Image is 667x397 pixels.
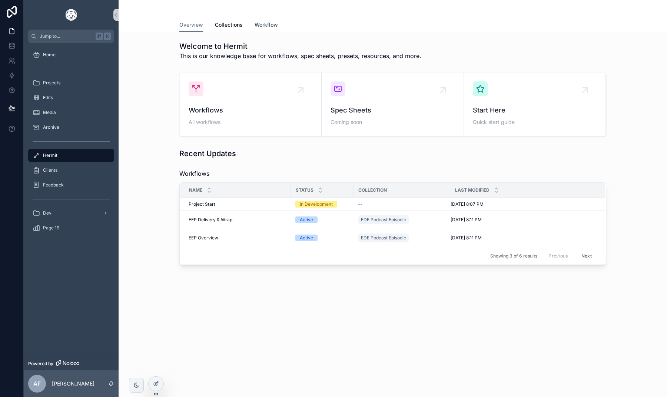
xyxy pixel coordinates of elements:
[28,121,114,134] a: Archive
[28,361,53,367] span: Powered by
[358,187,387,193] span: Collection
[451,235,596,241] a: [DATE] 8:11 PM
[358,214,446,226] a: EDE Podcast Episodic
[43,80,60,86] span: Projects
[43,152,57,158] span: Hermit
[28,164,114,177] a: Clients
[28,221,114,235] a: Page 19
[43,124,59,130] span: Archive
[189,235,286,241] a: EEP Overview
[180,73,322,136] a: WorkflowsAll workflows
[215,21,243,28] span: Collections
[43,210,52,216] span: Dev
[28,76,114,90] a: Projects
[43,52,56,58] span: Home
[451,201,596,207] a: [DATE] 8:07 PM
[179,18,203,32] a: Overview
[296,187,313,193] span: Status
[451,201,484,207] span: [DATE] 8:07 PM
[43,110,56,115] span: Media
[43,182,64,188] span: Feedback
[358,201,446,207] a: --
[189,201,215,207] span: Project Start
[28,206,114,220] a: Dev
[473,118,597,126] span: Quick start guide
[295,201,349,208] a: In Development
[179,51,421,60] span: This is our knowledge base for workflows, spec sheets, presets, resources, and more.
[179,169,209,178] span: Workflows
[66,9,77,21] img: App logo
[179,41,421,51] h1: Welcome to Hermit
[189,217,232,223] span: EEP Delivery & Wrap
[189,118,312,126] span: All workflows
[28,178,114,192] a: Feedback
[358,233,409,242] a: EDE Podcast Episodic
[104,33,110,39] span: K
[255,18,278,33] a: Workflow
[455,187,490,193] span: Last Modified
[43,167,57,173] span: Clients
[331,118,454,126] span: Coming soon
[361,235,406,241] span: EDE Podcast Episodic
[189,235,218,241] span: EEP Overview
[28,106,114,119] a: Media
[451,217,482,223] span: [DATE] 8:11 PM
[295,216,349,223] a: Active
[189,187,202,193] span: Name
[490,253,537,259] span: Showing 3 of 6 results
[33,379,41,388] span: AF
[300,201,333,208] div: In Development
[189,105,312,115] span: Workflows
[179,148,236,159] h1: Recent Updates
[331,105,454,115] span: Spec Sheets
[24,43,119,357] div: scrollable content
[358,215,409,224] a: EDE Podcast Episodic
[28,149,114,162] a: Hermit
[473,105,597,115] span: Start Here
[300,235,313,241] div: Active
[295,235,349,241] a: Active
[28,48,114,61] a: Home
[28,91,114,104] a: Edits
[28,30,114,43] button: Jump to...K
[322,73,464,136] a: Spec SheetsComing soon
[189,201,286,207] a: Project Start
[300,216,313,223] div: Active
[361,217,406,223] span: EDE Podcast Episodic
[189,217,286,223] a: EEP Delivery & Wrap
[464,73,606,136] a: Start HereQuick start guide
[43,95,53,101] span: Edits
[179,21,203,28] span: Overview
[358,232,446,244] a: EDE Podcast Episodic
[358,201,362,207] span: --
[24,357,119,370] a: Powered by
[43,225,59,231] span: Page 19
[40,33,93,39] span: Jump to...
[451,217,596,223] a: [DATE] 8:11 PM
[451,235,482,241] span: [DATE] 8:11 PM
[215,18,243,33] a: Collections
[255,21,278,28] span: Workflow
[52,380,94,387] p: [PERSON_NAME]
[576,250,597,262] button: Next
